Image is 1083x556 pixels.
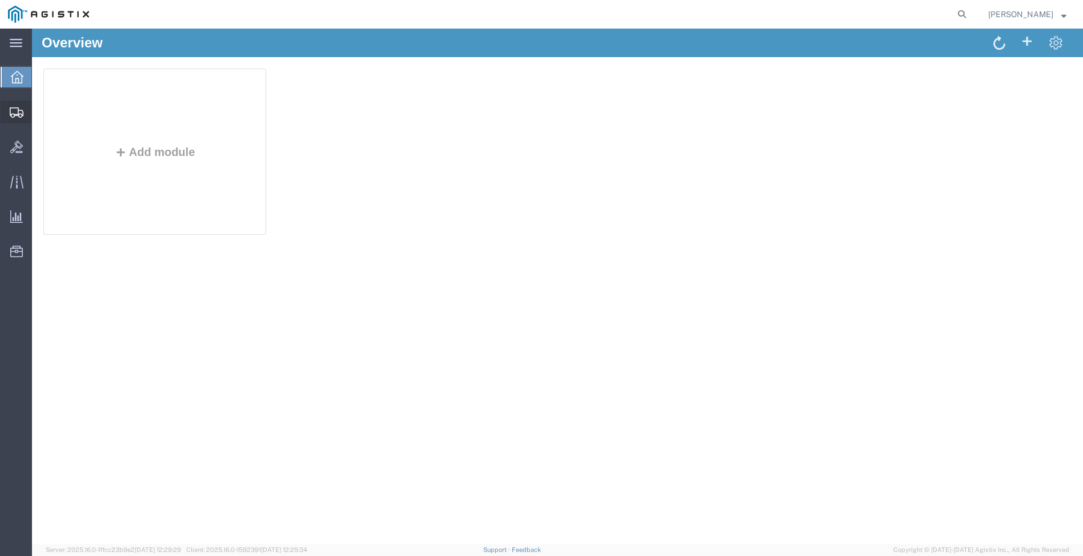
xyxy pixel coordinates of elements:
span: [DATE] 12:29:29 [135,546,181,553]
img: logo [8,6,89,23]
button: [PERSON_NAME] [988,7,1067,21]
span: Server: 2025.16.0-1ffcc23b9e2 [46,546,181,553]
span: Client: 2025.16.0-1592391 [186,546,307,553]
a: Support [483,546,512,553]
button: Add module [79,117,167,130]
span: [DATE] 12:25:34 [261,546,307,553]
span: Tim Lawson [988,8,1053,21]
a: Feedback [512,546,541,553]
span: Copyright © [DATE]-[DATE] Agistix Inc., All Rights Reserved [893,545,1069,555]
iframe: FS Legacy Container [32,29,1083,544]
